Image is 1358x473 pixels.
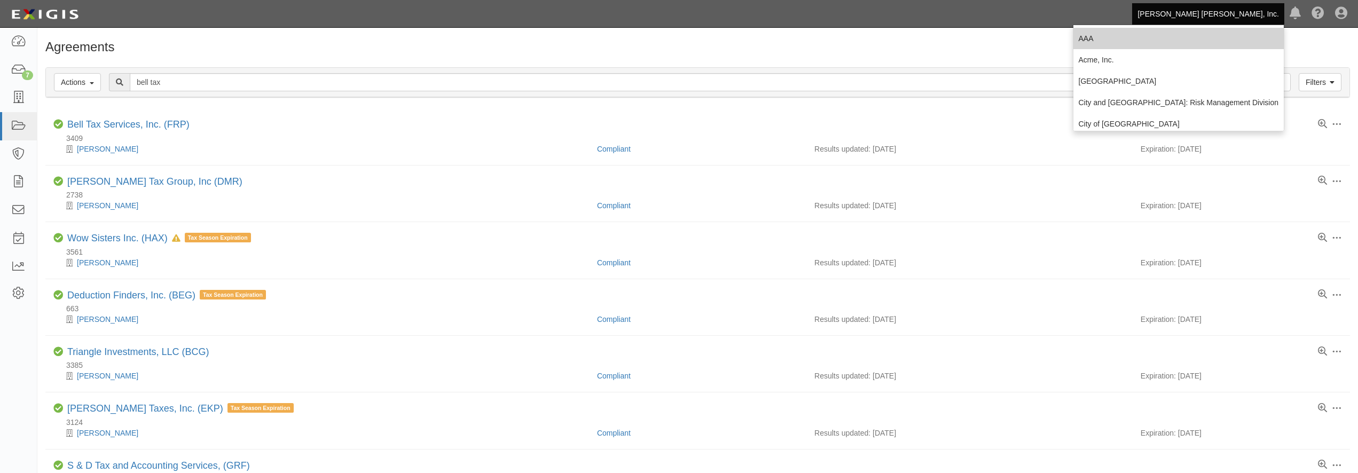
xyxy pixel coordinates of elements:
button: Actions [54,73,101,91]
a: Compliant [597,429,631,437]
i: Compliant [53,404,63,413]
i: Compliant [53,347,63,357]
i: Compliant [53,177,63,186]
a: Deduction Finders, Inc. (BEG) [67,290,195,301]
div: Bell Tax Services, Inc. (FRP) [67,119,190,131]
a: [PERSON_NAME] [PERSON_NAME], Inc. [1132,3,1284,25]
a: [PERSON_NAME] Tax Group, Inc (DMR) [67,176,242,187]
div: Expiration: [DATE] [1141,428,1342,438]
div: Dom Socci [53,370,589,381]
i: Help Center - Complianz [1312,7,1324,20]
a: [GEOGRAPHIC_DATA] [1073,70,1284,92]
a: [PERSON_NAME] [77,201,138,210]
a: City of [GEOGRAPHIC_DATA] [1073,113,1284,135]
div: Results updated: [DATE] [814,200,1125,211]
a: View results summary [1318,233,1327,243]
a: View results summary [1318,404,1327,413]
div: Triangle Investments, LLC (BCG) [67,346,209,358]
a: View results summary [1318,120,1327,129]
i: Compliant [53,120,63,129]
i: Compliant [53,233,63,243]
a: Compliant [597,258,631,267]
div: Results updated: [DATE] [814,144,1125,154]
div: Results updated: [DATE] [814,314,1125,325]
a: Filters [1299,73,1341,91]
div: Expiration: [DATE] [1141,257,1342,268]
div: Kelley Tax Group, Inc (DMR) [67,176,242,188]
div: LoriBeth Smith [53,314,589,325]
div: Expiration: [DATE] [1141,370,1342,381]
a: [PERSON_NAME] Taxes, Inc. (EKP) [67,403,223,414]
div: Sargent Taxes, Inc. (EKP) [67,403,294,415]
a: City and [GEOGRAPHIC_DATA]: Risk Management Division [1073,92,1284,113]
a: [PERSON_NAME] [77,258,138,267]
div: Carol Kennedy [53,428,589,438]
div: Results updated: [DATE] [814,428,1125,438]
i: Compliant [53,461,63,470]
a: View results summary [1318,460,1327,470]
a: Wow Sisters Inc. (HAX) [67,233,168,243]
div: Wow Sisters Inc. (HAX) [67,233,251,245]
img: logo-5460c22ac91f19d4615b14bd174203de0afe785f0fc80cf4dbbc73dc1793850b.png [8,5,82,24]
div: Expiration: [DATE] [1141,144,1342,154]
a: View results summary [1318,347,1327,357]
i: Compliant [53,290,63,300]
input: Search [130,73,1148,91]
div: Expiration: [DATE] [1141,314,1342,325]
span: Actions [61,78,85,86]
a: Bell Tax Services, Inc. (FRP) [67,119,190,130]
div: 2738 [53,190,1350,200]
div: 3124 [53,417,1350,428]
span: Tax Season Expiration [227,403,294,413]
div: 7 [22,70,33,80]
a: [PERSON_NAME] [77,145,138,153]
a: [PERSON_NAME] [77,315,138,324]
div: S & D Tax and Accounting Services, (GRF) [67,460,250,472]
span: Tax Season Expiration [200,290,266,299]
a: View results summary [1318,290,1327,299]
div: Elizabeth Bell [53,144,589,154]
div: Wendy Kelley [53,200,589,211]
i: In Default since 12/06/2024 [172,235,180,242]
a: AAA [1073,28,1284,49]
div: Expiration: [DATE] [1141,200,1342,211]
div: 3409 [53,133,1350,144]
div: Results updated: [DATE] [814,370,1125,381]
a: Compliant [597,372,631,380]
div: 3385 [53,360,1350,370]
span: Tax Season Expiration [185,233,251,242]
a: Compliant [597,145,631,153]
h1: Agreements [45,40,1350,54]
a: [PERSON_NAME] [77,372,138,380]
a: Compliant [597,315,631,324]
div: 663 [53,303,1350,314]
a: Acme, Inc. [1073,49,1284,70]
div: Deduction Finders, Inc. (BEG) [67,290,266,302]
a: [PERSON_NAME] [77,429,138,437]
a: S & D Tax and Accounting Services, (GRF) [67,460,250,471]
div: Results updated: [DATE] [814,257,1125,268]
div: Gina Manley [53,257,589,268]
a: Triangle Investments, LLC (BCG) [67,346,209,357]
div: 3561 [53,247,1350,257]
a: View results summary [1318,176,1327,186]
a: Compliant [597,201,631,210]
